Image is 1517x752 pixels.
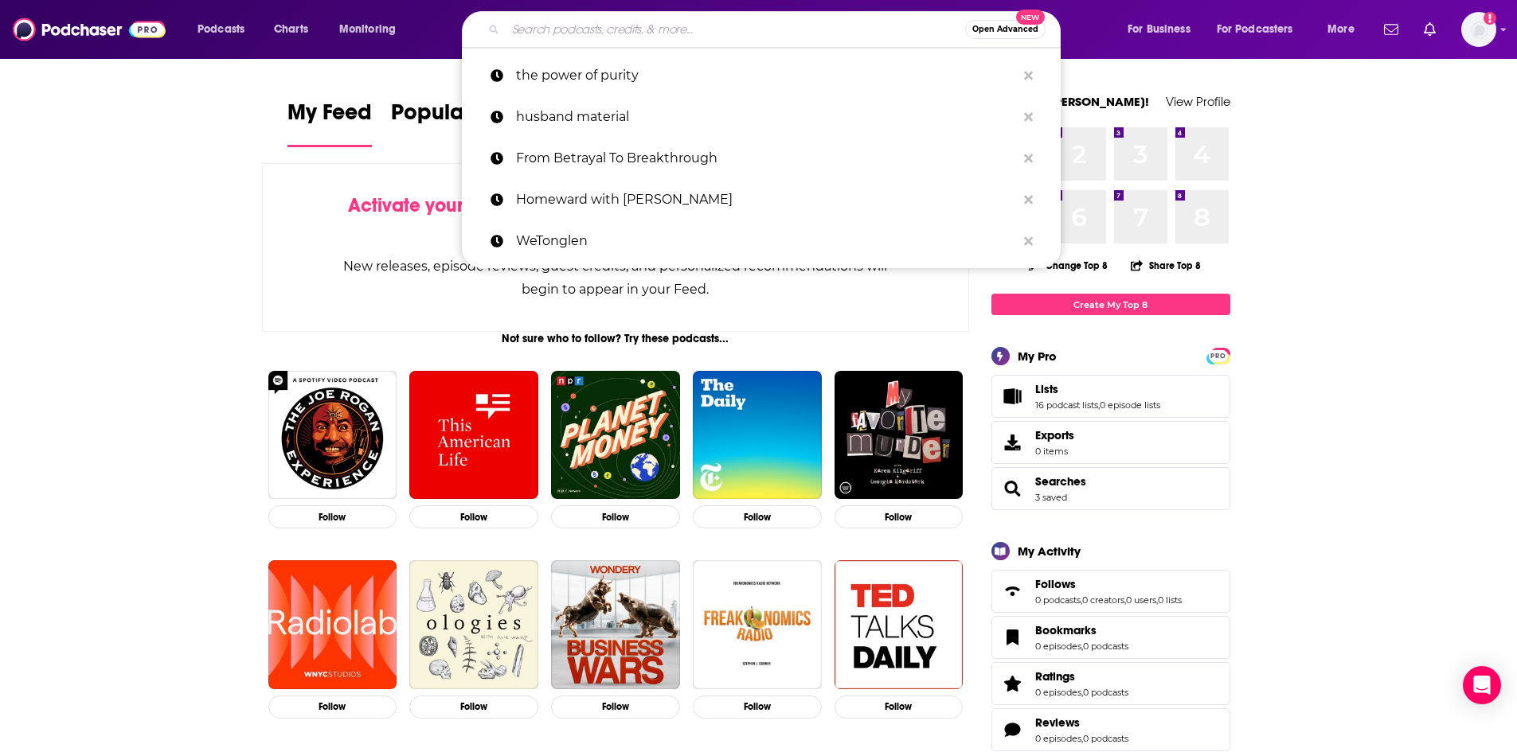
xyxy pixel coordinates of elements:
div: by following Podcasts, Creators, Lists, and other Users! [342,194,889,240]
button: Follow [409,696,538,719]
span: Ratings [1035,669,1075,684]
a: 0 episodes [1035,641,1081,652]
span: Lists [1035,382,1058,396]
a: 0 podcasts [1083,687,1128,698]
a: 0 episode lists [1100,399,1160,411]
span: For Podcasters [1217,18,1293,41]
span: Exports [1035,428,1074,442]
a: Create My Top 8 [991,294,1230,315]
span: Reviews [991,708,1230,751]
div: Search podcasts, credits, & more... [477,11,1076,48]
a: 0 podcasts [1035,594,1081,606]
button: Open AdvancedNew [965,20,1046,39]
a: Bookmarks [1035,623,1128,637]
a: Popular Feed [391,99,526,147]
a: 0 lists [1158,594,1182,606]
a: husband material [462,96,1061,138]
span: , [1098,399,1100,411]
a: Exports [991,421,1230,464]
button: Change Top 8 [1019,255,1118,275]
img: The Daily [693,371,822,500]
div: My Pro [1018,349,1057,364]
button: open menu [1206,17,1316,42]
a: Business Wars [551,560,680,689]
a: Welcome [PERSON_NAME]! [991,94,1149,109]
span: Activate your Feed [348,193,511,217]
span: Exports [997,431,1029,454]
button: Follow [268,696,397,719]
img: Planet Money [551,371,680,500]
p: husband material [516,96,1016,138]
img: Freakonomics Radio [693,560,822,689]
a: Homeward with [PERSON_NAME] [462,179,1061,220]
a: TED Talks Daily [835,560,964,689]
a: Show notifications dropdown [1417,16,1442,43]
span: Ratings [991,662,1230,705]
span: Popular Feed [391,99,526,135]
a: 0 episodes [1035,687,1081,698]
button: open menu [1316,17,1374,42]
a: 0 users [1126,594,1156,606]
span: More [1327,18,1355,41]
span: Reviews [1035,715,1080,730]
p: WeTonglen [516,220,1016,262]
a: Reviews [997,719,1029,741]
button: open menu [1116,17,1210,42]
a: My Favorite Murder with Karen Kilgariff and Georgia Hardstark [835,371,964,500]
img: Radiolab [268,560,397,689]
span: , [1081,641,1083,652]
button: Follow [693,505,822,528]
span: , [1156,594,1158,606]
button: Share Top 8 [1130,250,1202,281]
p: Homeward with Jim Burns [516,179,1016,220]
img: User Profile [1461,12,1496,47]
a: WeTonglen [462,220,1061,262]
div: Open Intercom Messenger [1463,666,1501,704]
input: Search podcasts, credits, & more... [506,17,965,42]
a: Show notifications dropdown [1378,16,1405,43]
a: Bookmarks [997,626,1029,649]
span: Bookmarks [1035,623,1097,637]
a: View Profile [1166,94,1230,109]
button: Follow [835,505,964,528]
span: Follows [991,570,1230,613]
a: My Feed [287,99,372,147]
button: Follow [268,505,397,528]
span: , [1081,733,1083,744]
span: , [1081,594,1082,606]
span: Charts [274,18,308,41]
span: , [1081,687,1083,698]
a: Reviews [1035,715,1128,730]
span: Bookmarks [991,616,1230,659]
button: Follow [693,696,822,719]
a: Follows [1035,577,1182,591]
a: From Betrayal To Breakthrough [462,138,1061,179]
img: Ologies with Alie Ward [409,560,538,689]
a: 0 episodes [1035,733,1081,744]
img: This American Life [409,371,538,500]
div: My Activity [1018,544,1081,559]
button: open menu [328,17,416,42]
button: Show profile menu [1461,12,1496,47]
a: PRO [1209,349,1228,361]
span: , [1124,594,1126,606]
a: 3 saved [1035,492,1067,503]
a: Lists [997,385,1029,407]
span: For Business [1128,18,1191,41]
a: Ratings [997,672,1029,695]
div: New releases, episode reviews, guest credits, and personalized recommendations will begin to appe... [342,255,889,301]
img: Podchaser - Follow, Share and Rate Podcasts [13,14,166,45]
img: The Joe Rogan Experience [268,371,397,500]
a: 0 podcasts [1083,641,1128,652]
button: Follow [409,505,538,528]
a: Lists [1035,382,1160,396]
span: Searches [1035,474,1086,489]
